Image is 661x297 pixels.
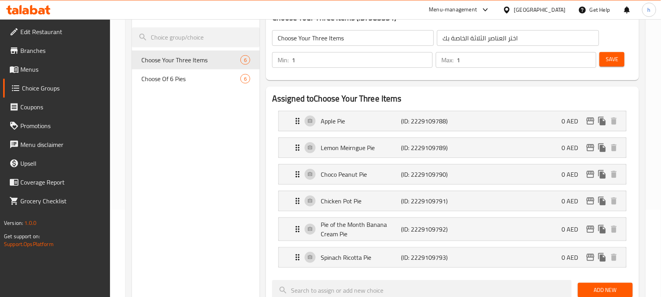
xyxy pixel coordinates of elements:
p: Chicken Pot Pie [321,196,401,206]
a: Support.OpsPlatform [4,239,54,249]
div: Expand [279,165,626,184]
p: 0 AED [562,225,585,234]
div: Expand [279,111,626,131]
li: Expand [272,214,633,244]
h3: Choose Your Three Items (ID: 985531) [272,11,633,24]
span: Choose Of 6 Pies [141,74,240,83]
p: Pie of the Month Banana Cream Pie [321,220,401,239]
span: Branches [20,46,104,55]
span: 6 [241,56,250,64]
a: Grocery Checklist [3,192,110,210]
a: Coupons [3,98,110,116]
span: Coverage Report [20,177,104,187]
span: Add New [584,285,627,295]
span: h [648,5,651,14]
div: Expand [279,248,626,267]
p: Min: [278,55,289,65]
li: Expand [272,134,633,161]
button: duplicate [596,142,608,154]
button: duplicate [596,115,608,127]
button: edit [585,142,596,154]
input: search [132,27,260,47]
span: 6 [241,75,250,83]
span: 1.0.0 [24,218,36,228]
button: duplicate [596,168,608,180]
p: (ID: 2229109791) [401,196,455,206]
div: Choices [240,55,250,65]
p: (ID: 2229109789) [401,143,455,152]
li: Expand [272,244,633,271]
a: Promotions [3,116,110,135]
span: Menu disclaimer [20,140,104,149]
li: Expand [272,108,633,134]
span: Upsell [20,159,104,168]
p: (ID: 2229109792) [401,225,455,234]
p: (ID: 2229109790) [401,170,455,179]
div: Menu-management [429,5,477,14]
a: Choice Groups [3,79,110,98]
button: edit [585,252,596,263]
button: duplicate [596,195,608,207]
a: Edit Restaurant [3,22,110,41]
button: delete [608,168,620,180]
span: Choose Your Three Items [141,55,240,65]
div: Expand [279,218,626,241]
span: Edit Restaurant [20,27,104,36]
span: Menus [20,65,104,74]
p: Choco Peanut Pie [321,170,401,179]
p: 0 AED [562,116,585,126]
span: Grocery Checklist [20,196,104,206]
span: Version: [4,218,23,228]
a: Menu disclaimer [3,135,110,154]
span: Coupons [20,102,104,112]
div: [GEOGRAPHIC_DATA] [514,5,566,14]
button: edit [585,195,596,207]
button: duplicate [596,252,608,263]
p: 0 AED [562,143,585,152]
p: Spinach Ricotta Pie [321,253,401,262]
a: Coverage Report [3,173,110,192]
button: edit [585,115,596,127]
a: Menus [3,60,110,79]
h2: Choice Groups [138,9,188,20]
p: Apple Pie [321,116,401,126]
button: edit [585,223,596,235]
button: edit [585,168,596,180]
p: (ID: 2229109793) [401,253,455,262]
button: delete [608,115,620,127]
li: Expand [272,161,633,188]
div: Choose Your Three Items6 [132,51,260,69]
button: Save [600,52,625,67]
a: Branches [3,41,110,60]
p: Lemon Meirngue Pie [321,143,401,152]
h2: Assigned to Choose Your Three Items [272,93,633,105]
button: delete [608,142,620,154]
p: (ID: 2229109788) [401,116,455,126]
span: Choice Groups [22,83,104,93]
span: Promotions [20,121,104,130]
div: Expand [279,191,626,211]
a: Upsell [3,154,110,173]
p: 0 AED [562,196,585,206]
button: delete [608,252,620,263]
li: Expand [272,188,633,214]
div: Choose Of 6 Pies6 [132,69,260,88]
div: Choices [240,74,250,83]
div: Expand [279,138,626,158]
span: Get support on: [4,231,40,241]
button: delete [608,195,620,207]
span: Save [606,54,618,64]
p: 0 AED [562,253,585,262]
p: 0 AED [562,170,585,179]
p: Max: [441,55,453,65]
button: delete [608,223,620,235]
button: duplicate [596,223,608,235]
